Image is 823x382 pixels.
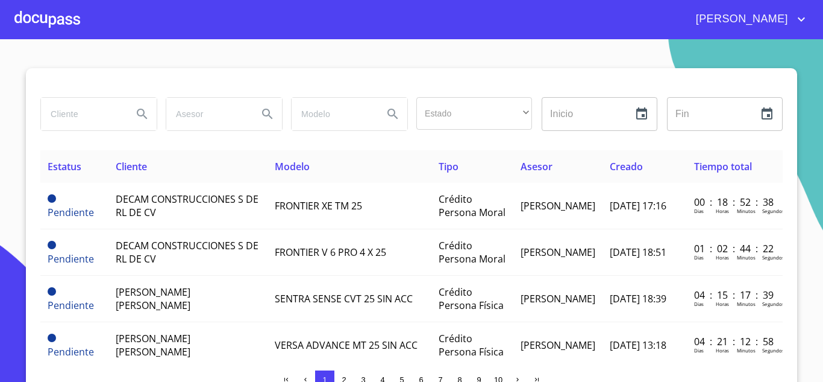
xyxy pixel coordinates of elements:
span: Pendiente [48,241,56,249]
span: Crédito Persona Moral [439,239,505,266]
span: Pendiente [48,345,94,358]
div: ​ [416,97,532,130]
span: Crédito Persona Física [439,332,504,358]
span: DECAM CONSTRUCCIONES S DE RL DE CV [116,193,258,219]
p: Minutos [737,254,756,261]
span: Asesor [521,160,552,173]
span: Pendiente [48,252,94,266]
span: Modelo [275,160,310,173]
span: Estatus [48,160,81,173]
p: Horas [716,301,729,307]
p: 01 : 02 : 44 : 22 [694,242,775,255]
span: [PERSON_NAME] [687,10,794,29]
p: 00 : 18 : 52 : 38 [694,196,775,209]
p: Segundos [762,208,784,214]
span: [PERSON_NAME] [PERSON_NAME] [116,332,190,358]
span: FRONTIER V 6 PRO 4 X 25 [275,246,386,259]
span: Creado [610,160,643,173]
span: [DATE] 18:51 [610,246,666,259]
p: Minutos [737,347,756,354]
span: DECAM CONSTRUCCIONES S DE RL DE CV [116,239,258,266]
span: Cliente [116,160,147,173]
span: [PERSON_NAME] [521,339,595,352]
span: VERSA ADVANCE MT 25 SIN ACC [275,339,418,352]
span: SENTRA SENSE CVT 25 SIN ACC [275,292,413,305]
p: Dias [694,347,704,354]
span: Tiempo total [694,160,752,173]
p: Segundos [762,347,784,354]
p: Dias [694,208,704,214]
span: [PERSON_NAME] [PERSON_NAME] [116,285,190,312]
button: Search [128,100,157,129]
span: [DATE] 17:16 [610,199,666,212]
span: Pendiente [48,194,56,203]
button: Search [253,100,282,129]
span: Pendiente [48,206,94,219]
p: 04 : 15 : 17 : 39 [694,288,775,302]
button: account of current user [687,10,809,29]
p: Minutos [737,208,756,214]
p: Horas [716,208,729,214]
span: Crédito Persona Física [439,285,504,312]
input: search [41,98,123,130]
button: Search [378,100,407,129]
p: 04 : 21 : 12 : 58 [694,335,775,348]
p: Segundos [762,254,784,261]
p: Minutos [737,301,756,307]
p: Dias [694,254,704,261]
span: Pendiente [48,334,56,342]
span: Tipo [439,160,458,173]
p: Dias [694,301,704,307]
p: Segundos [762,301,784,307]
span: [PERSON_NAME] [521,292,595,305]
span: [PERSON_NAME] [521,199,595,212]
span: Pendiente [48,287,56,296]
input: search [292,98,374,130]
span: Pendiente [48,299,94,312]
span: [PERSON_NAME] [521,246,595,259]
p: Horas [716,254,729,261]
span: [DATE] 18:39 [610,292,666,305]
input: search [166,98,248,130]
span: FRONTIER XE TM 25 [275,199,362,212]
span: [DATE] 13:18 [610,339,666,352]
span: Crédito Persona Moral [439,193,505,219]
p: Horas [716,347,729,354]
